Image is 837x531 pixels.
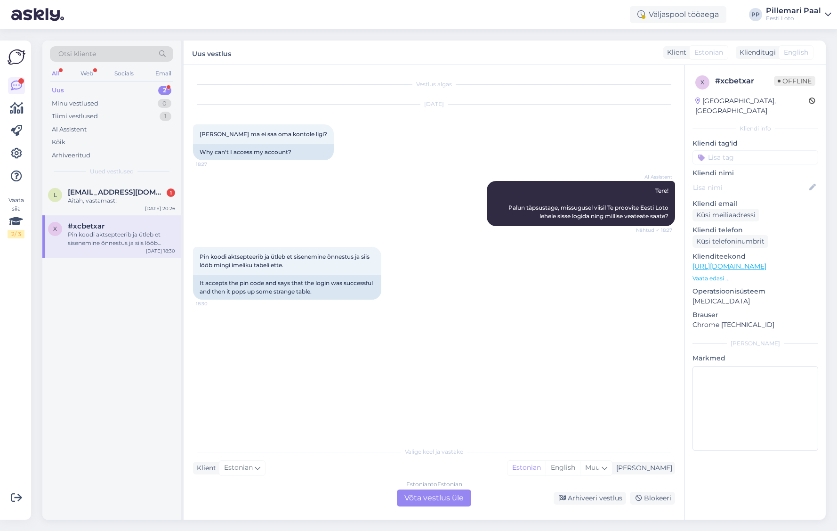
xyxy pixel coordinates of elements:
[507,461,546,475] div: Estonian
[196,161,231,168] span: 18:27
[692,168,818,178] p: Kliendi nimi
[90,167,134,176] span: Uued vestlused
[736,48,776,57] div: Klienditugi
[54,191,57,198] span: l
[692,225,818,235] p: Kliendi telefon
[158,86,171,95] div: 2
[193,463,216,473] div: Klient
[546,461,580,475] div: English
[113,67,136,80] div: Socials
[692,139,818,148] p: Kliendi tag'id
[692,252,818,261] p: Klienditeekond
[630,6,726,23] div: Väljaspool tööaega
[8,48,25,66] img: Askly Logo
[52,112,98,121] div: Tiimi vestlused
[630,492,675,505] div: Blokeeri
[766,7,821,15] div: Pillemari Paal
[153,67,173,80] div: Email
[193,448,675,456] div: Valige keel ja vastake
[52,86,64,95] div: Uus
[715,75,774,87] div: # xcbetxar
[695,96,809,116] div: [GEOGRAPHIC_DATA], [GEOGRAPHIC_DATA]
[196,300,231,307] span: 18:30
[8,230,24,238] div: 2 / 3
[554,492,626,505] div: Arhiveeri vestlus
[68,222,105,230] span: #xcbetxar
[79,67,95,80] div: Web
[193,80,675,89] div: Vestlus algas
[692,124,818,133] div: Kliendi info
[68,230,175,247] div: Pin koodi aktsepteerib ja ütleb et sisenemine õnnestus ja siis lööb mingi imeliku tabeli ette.
[637,173,672,180] span: AI Assistent
[663,48,686,57] div: Klient
[784,48,808,57] span: English
[692,353,818,363] p: Märkmed
[50,67,61,80] div: All
[693,182,807,193] input: Lisa nimi
[160,112,171,121] div: 1
[692,150,818,164] input: Lisa tag
[52,138,65,147] div: Kõik
[692,209,759,221] div: Küsi meiliaadressi
[692,274,818,283] p: Vaata edasi ...
[397,490,471,506] div: Võta vestlus üle
[193,275,381,300] div: It accepts the pin code and says that the login was successful and then it pops up some strange t...
[200,253,371,269] span: Pin koodi aktsepteerib ja ütleb et sisenemine õnnestus ja siis lööb mingi imeliku tabeli ette.
[58,49,96,59] span: Otsi kliente
[700,79,704,86] span: x
[636,227,672,234] span: Nähtud ✓ 18:27
[692,262,766,270] a: [URL][DOMAIN_NAME]
[694,48,723,57] span: Estonian
[52,125,87,134] div: AI Assistent
[749,8,762,21] div: PP
[585,463,600,472] span: Muu
[692,286,818,296] p: Operatsioonisüsteem
[167,188,175,197] div: 1
[774,76,815,86] span: Offline
[193,144,334,160] div: Why can't I access my account?
[8,196,24,238] div: Vaata siia
[692,296,818,306] p: [MEDICAL_DATA]
[145,205,175,212] div: [DATE] 20:26
[766,7,831,22] a: Pillemari PaalEesti Loto
[692,310,818,320] p: Brauser
[158,99,171,108] div: 0
[406,480,462,489] div: Estonian to Estonian
[200,131,327,138] span: [PERSON_NAME] ma ei saa oma kontole ligi?
[193,100,675,108] div: [DATE]
[692,235,768,248] div: Küsi telefoninumbrit
[192,46,231,59] label: Uus vestlus
[146,247,175,254] div: [DATE] 18:30
[612,463,672,473] div: [PERSON_NAME]
[224,463,253,473] span: Estonian
[692,339,818,348] div: [PERSON_NAME]
[68,196,175,205] div: Aitäh, vastamast!
[53,225,57,232] span: x
[692,199,818,209] p: Kliendi email
[692,320,818,330] p: Chrome [TECHNICAL_ID]
[68,188,166,196] span: liilija.tammoja@gmail.com
[52,151,90,160] div: Arhiveeritud
[52,99,98,108] div: Minu vestlused
[766,15,821,22] div: Eesti Loto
